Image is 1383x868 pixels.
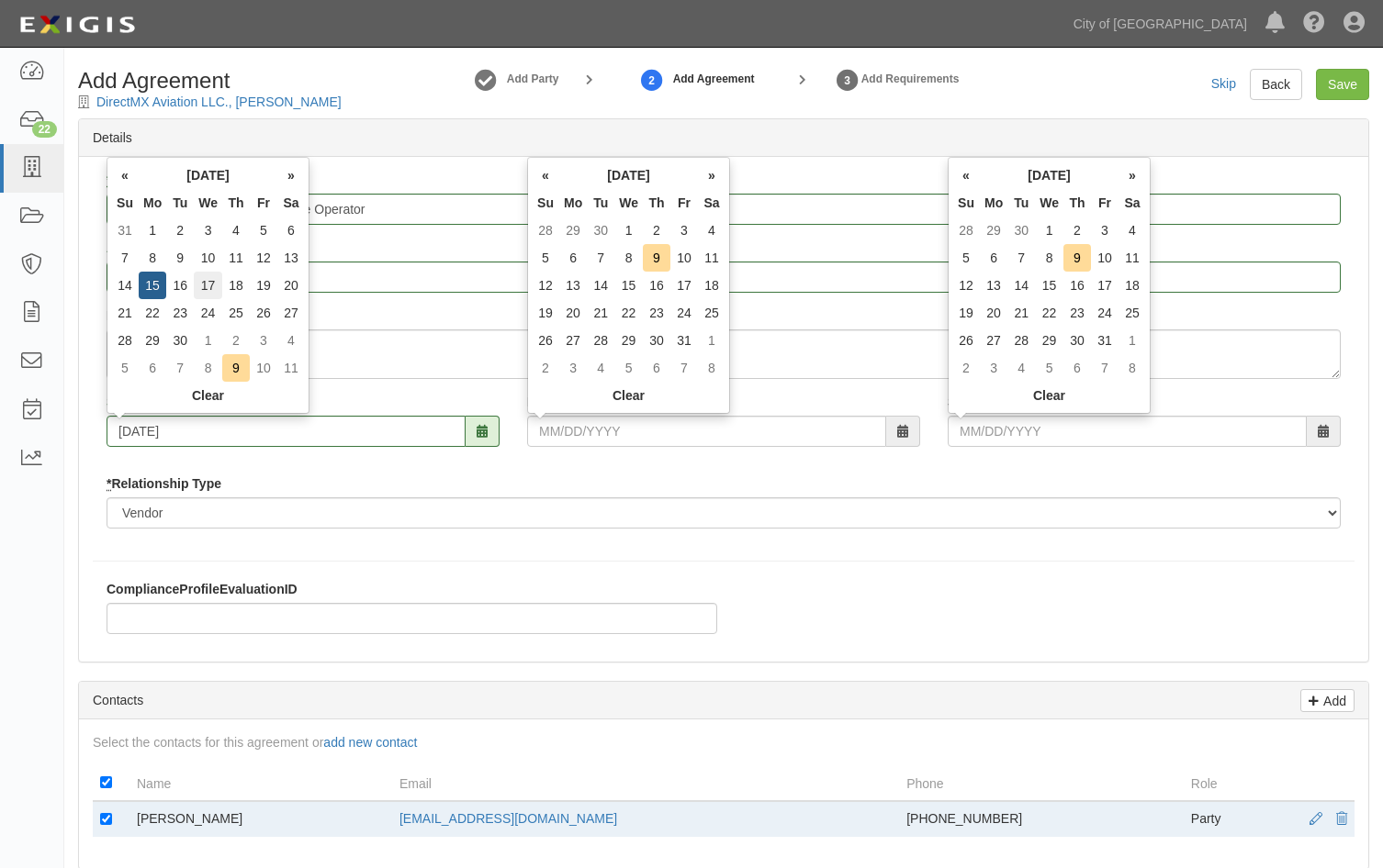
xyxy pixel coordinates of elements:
td: 1 [614,217,643,244]
td: 25 [1119,299,1146,327]
td: 18 [1119,272,1146,299]
th: [DATE] [559,161,698,189]
a: 3 [834,60,861,99]
td: 24 [1091,299,1119,327]
td: [PHONE_NUMBER] [899,801,1184,837]
th: Sa [698,189,725,217]
td: 1 [194,327,222,354]
th: Fr [250,189,277,217]
td: 6 [277,217,305,244]
td: 5 [1035,354,1063,382]
th: Su [111,189,139,217]
th: Su [952,189,980,217]
th: Fr [1091,189,1119,217]
td: 21 [1007,299,1035,327]
td: 30 [643,327,670,354]
th: Sa [277,189,305,217]
td: 20 [277,272,305,299]
td: 8 [139,244,166,272]
td: 10 [670,244,698,272]
td: 29 [980,217,1007,244]
h1: Add Agreement [78,69,366,93]
th: Tu [166,189,194,217]
td: 2 [532,354,559,382]
td: 28 [587,327,614,354]
th: » [698,161,725,189]
td: 4 [222,217,250,244]
td: 7 [1091,354,1119,382]
th: Clear [532,382,725,409]
input: MM/DD/YYYY [948,416,1307,447]
td: 29 [139,327,166,354]
td: 2 [952,354,980,382]
td: 13 [559,272,587,299]
td: 17 [194,272,222,299]
div: 22 [32,121,57,138]
td: 28 [952,217,980,244]
td: 8 [194,354,222,382]
td: 24 [194,299,222,327]
td: 16 [166,272,194,299]
td: 12 [952,272,980,299]
td: 28 [111,327,139,354]
td: 5 [532,244,559,272]
td: 30 [1063,327,1091,354]
input: MM/DD/YYYY [107,416,466,447]
td: 17 [670,272,698,299]
th: [DATE] [980,161,1119,189]
td: 2 [166,217,194,244]
td: 26 [952,327,980,354]
td: 26 [532,327,559,354]
td: 21 [587,299,614,327]
a: Skip [1211,76,1236,91]
td: 9 [1063,244,1091,272]
th: Th [222,189,250,217]
td: 19 [250,272,277,299]
th: « [532,161,559,189]
td: 15 [614,272,643,299]
td: 9 [643,244,670,272]
th: Mo [139,189,166,217]
a: Add [1300,689,1355,712]
td: 30 [1007,217,1035,244]
a: Add Party [507,72,559,87]
td: 22 [139,299,166,327]
td: 4 [587,354,614,382]
td: 31 [670,327,698,354]
td: 6 [643,354,670,382]
td: 18 [698,272,725,299]
th: Tu [587,189,614,217]
td: 7 [670,354,698,382]
th: We [614,189,643,217]
td: 2 [222,327,250,354]
td: 14 [111,272,139,299]
td: 7 [111,244,139,272]
label: Relationship Type [107,474,221,493]
td: 6 [980,244,1007,272]
input: MM/DD/YYYY [527,416,886,447]
a: City of [GEOGRAPHIC_DATA] [1064,6,1256,42]
td: 28 [1007,327,1035,354]
td: 4 [1119,217,1146,244]
div: Details [79,119,1368,157]
strong: Add Agreement [673,72,755,87]
td: 23 [1063,299,1091,327]
label: ComplianceProfileEvaluationID [107,580,298,598]
th: « [111,161,139,189]
th: We [194,189,222,217]
td: 23 [643,299,670,327]
td: 16 [643,272,670,299]
th: Th [643,189,670,217]
a: [EMAIL_ADDRESS][DOMAIN_NAME] [399,811,617,826]
td: 6 [559,244,587,272]
td: 29 [1035,327,1063,354]
strong: 3 [834,70,861,92]
td: 12 [250,244,277,272]
td: 7 [166,354,194,382]
i: Help Center - Complianz [1303,13,1325,35]
td: 10 [1091,244,1119,272]
td: 28 [532,217,559,244]
td: 11 [1119,244,1146,272]
td: 14 [587,272,614,299]
td: 5 [952,244,980,272]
